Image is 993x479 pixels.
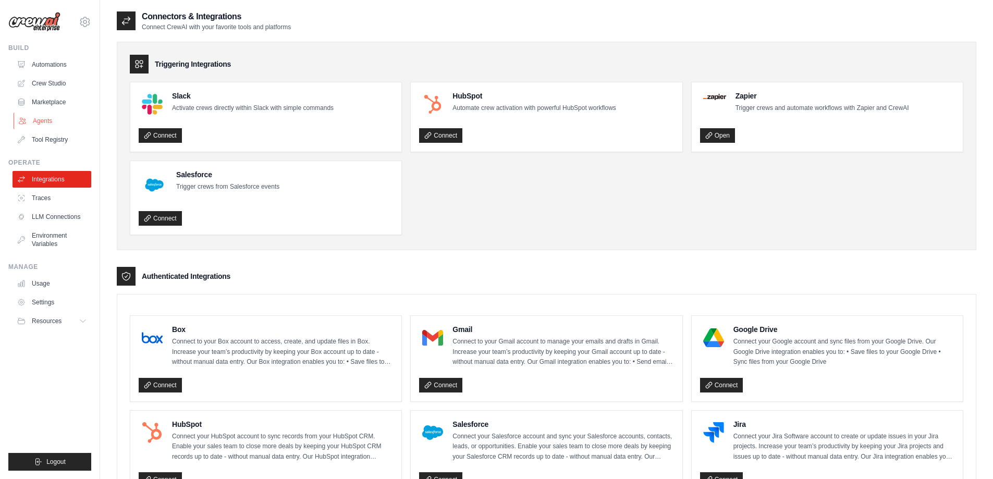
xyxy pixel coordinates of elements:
[142,23,291,31] p: Connect CrewAI with your favorite tools and platforms
[142,10,291,23] h2: Connectors & Integrations
[733,419,954,429] h4: Jira
[32,317,62,325] span: Resources
[13,208,91,225] a: LLM Connections
[452,337,673,367] p: Connect to your Gmail account to manage your emails and drafts in Gmail. Increase your team’s pro...
[703,94,726,100] img: Zapier Logo
[172,103,334,114] p: Activate crews directly within Slack with simple commands
[700,378,743,392] a: Connect
[13,227,91,252] a: Environment Variables
[139,211,182,226] a: Connect
[733,324,954,335] h4: Google Drive
[452,419,673,429] h4: Salesforce
[8,453,91,471] button: Logout
[735,91,909,101] h4: Zapier
[155,59,231,69] h3: Triggering Integrations
[8,263,91,271] div: Manage
[733,432,954,462] p: Connect your Jira Software account to create or update issues in your Jira projects. Increase you...
[419,128,462,143] a: Connect
[142,173,167,198] img: Salesforce Logo
[13,171,91,188] a: Integrations
[8,44,91,52] div: Build
[452,432,673,462] p: Connect your Salesforce account and sync your Salesforce accounts, contacts, leads, or opportunit...
[452,103,616,114] p: Automate crew activation with powerful HubSpot workflows
[13,56,91,73] a: Automations
[176,169,279,180] h4: Salesforce
[700,128,735,143] a: Open
[14,113,92,129] a: Agents
[8,12,60,32] img: Logo
[139,378,182,392] a: Connect
[733,337,954,367] p: Connect your Google account and sync files from your Google Drive. Our Google Drive integration e...
[452,91,616,101] h4: HubSpot
[13,190,91,206] a: Traces
[13,294,91,311] a: Settings
[422,422,443,443] img: Salesforce Logo
[8,158,91,167] div: Operate
[172,324,393,335] h4: Box
[13,75,91,92] a: Crew Studio
[422,94,443,115] img: HubSpot Logo
[172,419,393,429] h4: HubSpot
[139,128,182,143] a: Connect
[142,94,163,115] img: Slack Logo
[13,313,91,329] button: Resources
[419,378,462,392] a: Connect
[176,182,279,192] p: Trigger crews from Salesforce events
[735,103,909,114] p: Trigger crews and automate workflows with Zapier and CrewAI
[172,432,393,462] p: Connect your HubSpot account to sync records from your HubSpot CRM. Enable your sales team to clo...
[703,422,724,443] img: Jira Logo
[422,327,443,348] img: Gmail Logo
[13,94,91,110] a: Marketplace
[142,422,163,443] img: HubSpot Logo
[452,324,673,335] h4: Gmail
[13,275,91,292] a: Usage
[172,91,334,101] h4: Slack
[142,271,230,281] h3: Authenticated Integrations
[703,327,724,348] img: Google Drive Logo
[142,327,163,348] img: Box Logo
[13,131,91,148] a: Tool Registry
[46,458,66,466] span: Logout
[172,337,393,367] p: Connect to your Box account to access, create, and update files in Box. Increase your team’s prod...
